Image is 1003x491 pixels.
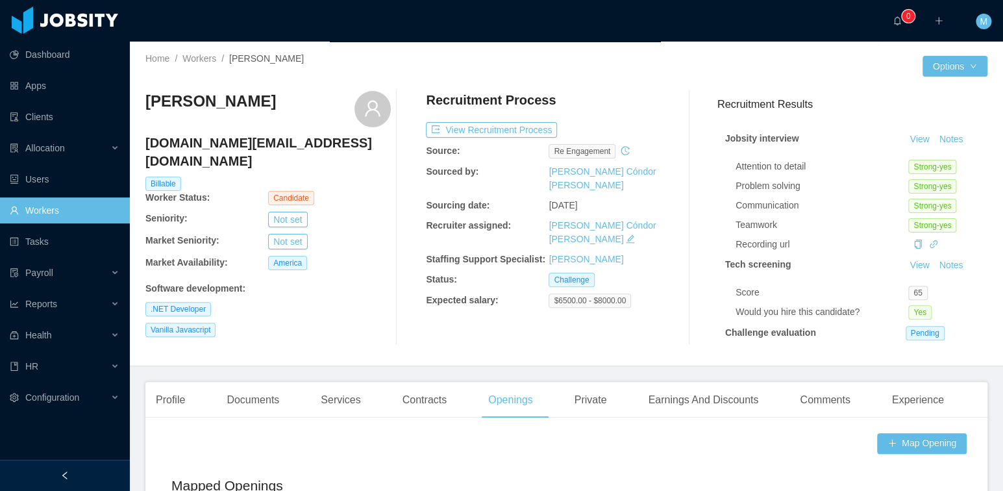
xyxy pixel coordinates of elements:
[426,200,489,210] b: Sourcing date:
[929,239,938,249] a: icon: link
[906,326,945,340] span: Pending
[10,268,19,277] i: icon: file-protect
[426,220,511,231] b: Recruiter assigned:
[934,16,943,25] i: icon: plus
[145,323,216,337] span: Vanilla Javascript
[10,42,119,68] a: icon: pie-chartDashboard
[906,134,934,144] a: View
[913,238,923,251] div: Copy
[736,199,908,212] div: Communication
[908,160,956,174] span: Strong-yes
[725,133,799,144] strong: Jobsity interview
[908,218,956,233] span: Strong-yes
[725,327,816,338] strong: Challenge evaluation
[145,283,245,294] b: Software development :
[221,53,224,64] span: /
[216,382,290,418] div: Documents
[426,91,556,109] h4: Recruitment Process
[478,382,543,418] div: Openings
[426,295,498,305] b: Expected salary:
[877,433,967,454] button: icon: plusMap Opening
[564,382,617,418] div: Private
[908,199,956,213] span: Strong-yes
[10,299,19,308] i: icon: line-chart
[145,91,276,112] h3: [PERSON_NAME]
[182,53,216,64] a: Workers
[25,299,57,309] span: Reports
[549,200,577,210] span: [DATE]
[426,125,557,135] a: icon: exportView Recruitment Process
[902,10,915,23] sup: 0
[426,122,557,138] button: icon: exportView Recruitment Process
[426,254,545,264] b: Staffing Support Specialist:
[736,179,908,193] div: Problem solving
[908,179,956,194] span: Strong-yes
[229,53,304,64] span: [PERSON_NAME]
[882,382,954,418] div: Experience
[549,166,656,190] a: [PERSON_NAME] Cóndor [PERSON_NAME]
[10,144,19,153] i: icon: solution
[268,191,314,205] span: Candidate
[549,294,631,308] span: $6500.00 - $8000.00
[426,145,460,156] b: Source:
[145,177,181,191] span: Billable
[893,16,902,25] i: icon: bell
[392,382,457,418] div: Contracts
[908,286,927,300] span: 65
[145,382,195,418] div: Profile
[549,144,615,158] span: re engagement
[549,254,623,264] a: [PERSON_NAME]
[145,134,391,170] h4: [DOMAIN_NAME][EMAIL_ADDRESS][DOMAIN_NAME]
[10,362,19,371] i: icon: book
[929,240,938,249] i: icon: link
[934,132,969,147] button: Notes
[426,274,456,284] b: Status:
[145,257,228,268] b: Market Availability:
[10,331,19,340] i: icon: medicine-box
[145,213,188,223] b: Seniority:
[364,99,382,118] i: icon: user
[980,14,987,29] span: M
[906,260,934,270] a: View
[725,259,791,270] strong: Tech screening
[10,393,19,402] i: icon: setting
[10,229,119,255] a: icon: profileTasks
[145,192,210,203] b: Worker Status:
[621,146,630,155] i: icon: history
[10,197,119,223] a: icon: userWorkers
[145,235,219,245] b: Market Seniority:
[736,305,908,319] div: Would you hire this candidate?
[736,160,908,173] div: Attention to detail
[736,218,908,232] div: Teamwork
[549,220,656,244] a: [PERSON_NAME] Cóndor [PERSON_NAME]
[10,73,119,99] a: icon: appstoreApps
[789,382,860,418] div: Comments
[25,361,38,371] span: HR
[10,104,119,130] a: icon: auditClients
[717,96,987,112] h3: Recruitment Results
[268,234,307,249] button: Not set
[25,392,79,403] span: Configuration
[638,382,769,418] div: Earnings And Discounts
[145,53,169,64] a: Home
[934,258,969,273] button: Notes
[310,382,371,418] div: Services
[549,273,594,287] span: Challenge
[626,234,635,244] i: icon: edit
[426,166,478,177] b: Sourced by:
[736,238,908,251] div: Recording url
[908,305,932,320] span: Yes
[736,286,908,299] div: Score
[268,212,307,227] button: Not set
[145,302,211,316] span: .NET Developer
[268,256,307,270] span: America
[25,143,65,153] span: Allocation
[913,240,923,249] i: icon: copy
[10,166,119,192] a: icon: robotUsers
[175,53,177,64] span: /
[25,268,53,278] span: Payroll
[25,330,51,340] span: Health
[923,56,987,77] button: Optionsicon: down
